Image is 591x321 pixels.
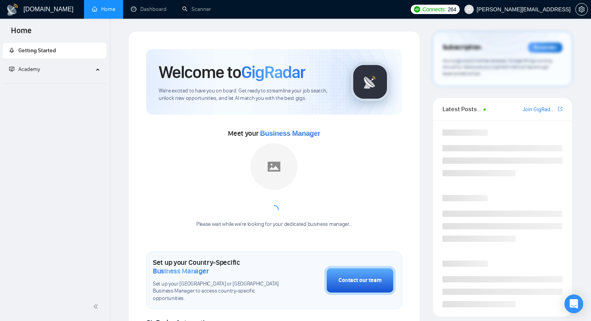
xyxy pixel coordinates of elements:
img: gigradar-logo.png [351,62,390,101]
span: user [466,7,472,12]
li: Academy Homepage [3,80,106,85]
a: dashboardDashboard [131,6,167,12]
a: setting [575,6,588,12]
span: Meet your [228,129,320,138]
img: logo [6,4,19,16]
span: Getting Started [18,47,56,54]
a: Join GigRadar Slack Community [523,105,556,114]
li: Getting Started [3,43,106,59]
span: Subscription [442,41,481,54]
a: export [558,105,562,113]
h1: Set up your Country-Specific [153,258,285,275]
img: placeholder.png [251,143,297,190]
span: We're excited to have you on board. Get ready to streamline your job search, unlock new opportuni... [159,87,338,102]
h1: Welcome to [159,62,305,83]
span: Latest Posts from the GigRadar Community [442,104,481,114]
span: Academy [18,66,40,73]
span: rocket [9,48,14,53]
span: Connects: [423,5,446,14]
a: searchScanner [182,6,211,12]
div: Please wait while we're looking for your dedicated business manager... [192,221,357,228]
span: 264 [448,5,456,14]
span: Set up your [GEOGRAPHIC_DATA] or [GEOGRAPHIC_DATA] Business Manager to access country-specific op... [153,280,285,303]
span: Academy [9,66,40,73]
span: loading [269,205,279,215]
div: Reminder [528,43,562,53]
span: Your subscription will be renewed. To keep things running smoothly, make sure your payment method... [442,58,552,76]
span: fund-projection-screen [9,66,14,72]
span: export [558,106,562,112]
span: GigRadar [241,62,305,83]
span: Business Manager [260,129,320,137]
span: Business Manager [153,267,209,275]
button: Contact our team [324,266,396,295]
div: Contact our team [338,276,381,285]
a: homeHome [92,6,115,12]
img: upwork-logo.png [414,6,420,12]
button: setting [575,3,588,16]
span: double-left [93,303,101,310]
span: Home [5,25,38,41]
div: Open Intercom Messenger [564,294,583,313]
